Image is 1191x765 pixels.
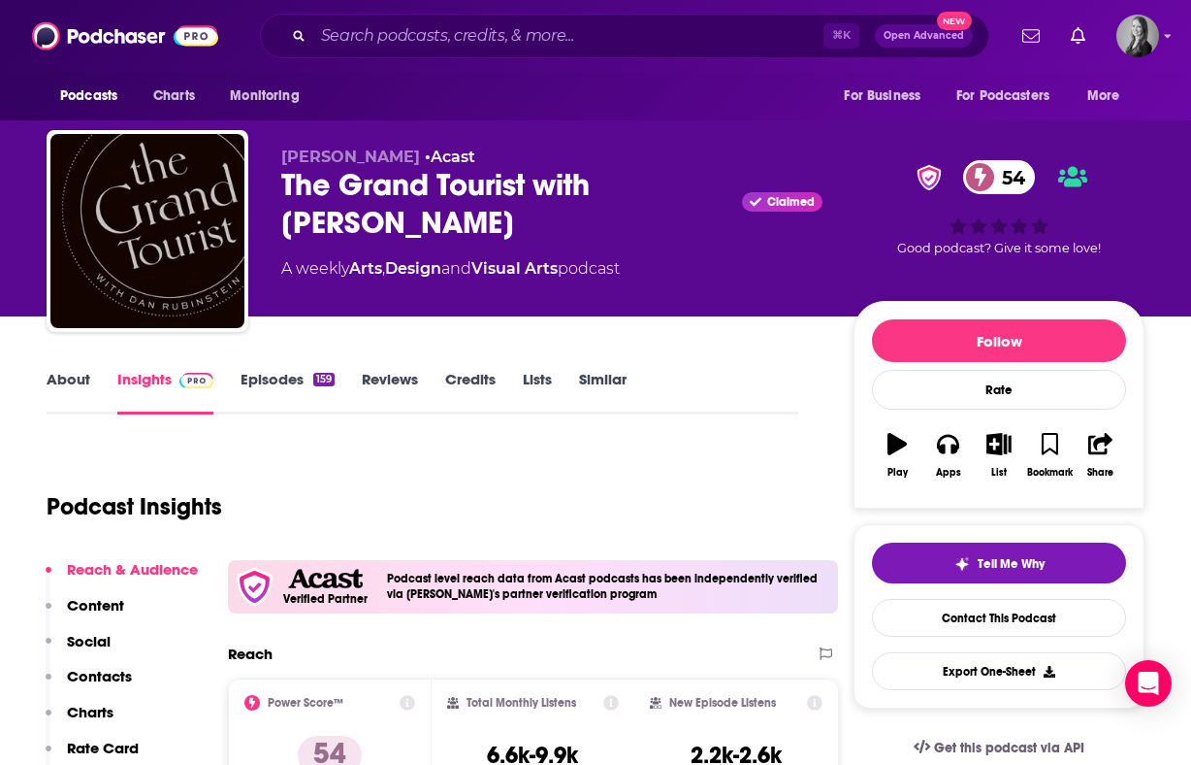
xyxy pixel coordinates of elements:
a: Show notifications dropdown [1014,19,1047,52]
h2: New Episode Listens [669,696,776,710]
img: User Profile [1116,15,1159,57]
span: , [382,259,385,278]
div: Apps [936,467,961,479]
img: The Grand Tourist with Dan Rubinstein [50,134,244,328]
button: Open AdvancedNew [875,24,973,48]
p: Social [67,632,111,650]
button: tell me why sparkleTell Me Why [872,543,1126,583]
button: Contacts [46,667,132,703]
a: Charts [141,78,207,115]
button: Charts [46,703,113,739]
div: Play [887,467,908,479]
img: verified Badge [911,165,948,190]
button: Export One-Sheet [872,652,1126,690]
span: [PERSON_NAME] [281,148,420,166]
span: Claimed [767,197,815,207]
h2: Total Monthly Listens [467,696,576,710]
span: Open Advanced [884,31,964,41]
button: open menu [944,78,1078,115]
span: 54 [982,160,1035,194]
div: Bookmark [1027,467,1073,479]
div: verified Badge54Good podcast? Give it some love! [853,148,1144,268]
div: A weekly podcast [281,257,620,281]
button: Show profile menu [1116,15,1159,57]
span: Charts [153,83,195,110]
p: Rate Card [67,739,139,757]
span: New [937,12,972,30]
a: Credits [445,370,496,415]
a: Show notifications dropdown [1063,19,1093,52]
span: More [1087,83,1120,110]
img: verfied icon [236,568,274,606]
span: Monitoring [230,83,299,110]
span: Get this podcast via API [934,740,1084,756]
a: Lists [523,370,552,415]
button: open menu [47,78,143,115]
button: Apps [922,420,973,490]
span: Good podcast? Give it some love! [897,241,1101,255]
span: For Business [844,83,920,110]
a: Contact This Podcast [872,599,1126,637]
a: Similar [579,370,627,415]
p: Content [67,596,124,615]
a: Episodes159 [241,370,335,415]
a: Acast [431,148,475,166]
span: Tell Me Why [978,556,1045,572]
h5: Verified Partner [283,593,368,605]
div: Share [1087,467,1113,479]
h2: Reach [228,645,273,663]
a: About [47,370,90,415]
img: Podchaser Pro [179,373,213,388]
button: open menu [830,78,945,115]
a: InsightsPodchaser Pro [117,370,213,415]
input: Search podcasts, credits, & more... [313,20,823,51]
button: List [974,420,1024,490]
a: 54 [963,160,1035,194]
button: Play [872,420,922,490]
img: Acast [288,569,362,589]
div: Search podcasts, credits, & more... [260,14,989,58]
span: • [425,148,475,166]
a: Visual Arts [471,259,558,278]
div: Rate [872,370,1126,410]
span: Podcasts [60,83,117,110]
a: Arts [349,259,382,278]
a: Reviews [362,370,418,415]
div: 159 [313,373,335,386]
button: open menu [1074,78,1144,115]
div: Open Intercom Messenger [1125,660,1172,707]
p: Charts [67,703,113,721]
div: List [991,467,1007,479]
button: Content [46,596,124,632]
span: For Podcasters [956,83,1049,110]
p: Reach & Audience [67,560,198,579]
button: Bookmark [1024,420,1075,490]
h1: Podcast Insights [47,492,222,521]
a: Design [385,259,441,278]
span: ⌘ K [823,23,859,49]
span: Logged in as katieTBG [1116,15,1159,57]
button: Follow [872,319,1126,362]
img: Podchaser - Follow, Share and Rate Podcasts [32,17,218,54]
button: open menu [216,78,324,115]
button: Social [46,632,111,668]
button: Reach & Audience [46,560,198,596]
button: Share [1076,420,1126,490]
h4: Podcast level reach data from Acast podcasts has been independently verified via [PERSON_NAME]'s ... [387,572,830,601]
img: tell me why sparkle [954,556,970,572]
p: Contacts [67,667,132,685]
h2: Power Score™ [268,696,343,710]
span: and [441,259,471,278]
